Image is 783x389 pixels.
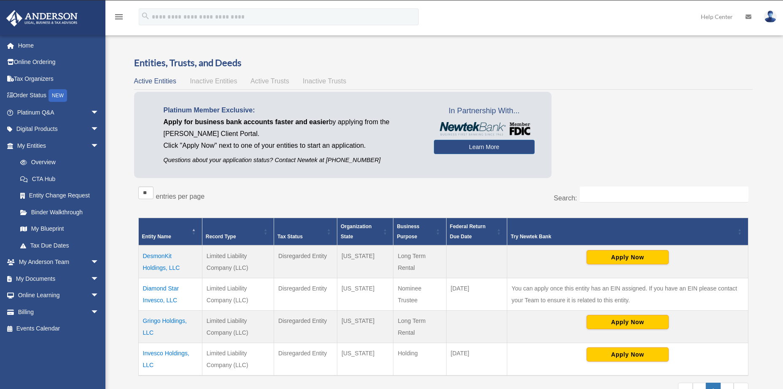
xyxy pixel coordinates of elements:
td: Disregarded Entity [274,343,337,376]
td: Disregarded Entity [274,245,337,278]
span: arrow_drop_down [91,304,108,321]
button: Apply Now [587,347,669,362]
span: Inactive Trusts [303,77,346,85]
span: arrow_drop_down [91,270,108,288]
td: DesmonKit Holdings, LLC [138,245,202,278]
div: Try Newtek Bank [511,232,735,242]
td: [US_STATE] [337,278,393,310]
a: Online Ordering [6,54,112,71]
td: Long Term Rental [393,245,446,278]
a: My Entitiesarrow_drop_down [6,137,108,154]
td: Limited Liability Company (LLC) [202,245,274,278]
img: User Pic [764,11,777,23]
button: Apply Now [587,250,669,264]
td: [US_STATE] [337,310,393,343]
th: Entity Name: Activate to invert sorting [138,218,202,245]
td: Disregarded Entity [274,278,337,310]
a: CTA Hub [12,171,108,187]
th: Organization State: Activate to sort [337,218,393,245]
label: entries per page [156,193,205,200]
span: arrow_drop_down [91,104,108,121]
th: Business Purpose: Activate to sort [393,218,446,245]
a: Overview [12,154,103,171]
td: Limited Liability Company (LLC) [202,310,274,343]
td: Diamond Star Invesco, LLC [138,278,202,310]
span: arrow_drop_down [91,121,108,138]
th: Tax Status: Activate to sort [274,218,337,245]
th: Try Newtek Bank : Activate to sort [507,218,748,245]
td: Invesco Holdings, LLC [138,343,202,376]
a: Entity Change Request [12,187,108,204]
td: You can apply once this entity has an EIN assigned. If you have an EIN please contact your Team t... [507,278,748,310]
td: Limited Liability Company (LLC) [202,343,274,376]
th: Record Type: Activate to sort [202,218,274,245]
span: Active Entities [134,77,176,85]
p: Platinum Member Exclusive: [164,104,421,116]
a: Home [6,37,112,54]
span: Active Trusts [250,77,289,85]
span: Inactive Entities [190,77,237,85]
td: [DATE] [446,278,507,310]
span: Record Type [206,234,236,240]
span: Organization State [341,224,371,240]
td: Limited Liability Company (LLC) [202,278,274,310]
h3: Entities, Trusts, and Deeds [134,56,753,69]
a: Online Learningarrow_drop_down [6,287,112,304]
th: Federal Return Due Date: Activate to sort [446,218,507,245]
td: Nominee Trustee [393,278,446,310]
span: arrow_drop_down [91,137,108,155]
span: arrow_drop_down [91,287,108,304]
span: Business Purpose [397,224,419,240]
td: Disregarded Entity [274,310,337,343]
span: Apply for business bank accounts faster and easier [164,118,329,125]
div: NEW [48,89,67,102]
a: Billingarrow_drop_down [6,304,112,320]
a: Learn More [434,140,535,154]
span: In Partnership With... [434,104,535,118]
a: My Blueprint [12,221,108,237]
a: Order StatusNEW [6,87,112,104]
td: Gringo Holdings, LLC [138,310,202,343]
span: Tax Status [277,234,303,240]
img: NewtekBankLogoSM.png [438,122,530,136]
a: My Documentsarrow_drop_down [6,270,112,287]
span: Entity Name [142,234,171,240]
p: by applying from the [PERSON_NAME] Client Portal. [164,116,421,140]
a: My Anderson Teamarrow_drop_down [6,254,112,271]
td: Long Term Rental [393,310,446,343]
td: [US_STATE] [337,343,393,376]
label: Search: [554,194,577,202]
a: Binder Walkthrough [12,204,108,221]
p: Questions about your application status? Contact Newtek at [PHONE_NUMBER] [164,155,421,165]
span: Federal Return Due Date [450,224,486,240]
td: Holding [393,343,446,376]
a: Digital Productsarrow_drop_down [6,121,112,138]
a: Tax Due Dates [12,237,108,254]
td: [DATE] [446,343,507,376]
span: arrow_drop_down [91,254,108,271]
i: menu [114,12,124,22]
a: Tax Organizers [6,70,112,87]
a: menu [114,15,124,22]
a: Platinum Q&Aarrow_drop_down [6,104,112,121]
a: Events Calendar [6,320,112,337]
p: Click "Apply Now" next to one of your entities to start an application. [164,140,421,152]
td: [US_STATE] [337,245,393,278]
img: Anderson Advisors Platinum Portal [4,10,80,27]
button: Apply Now [587,315,669,329]
i: search [141,11,150,21]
